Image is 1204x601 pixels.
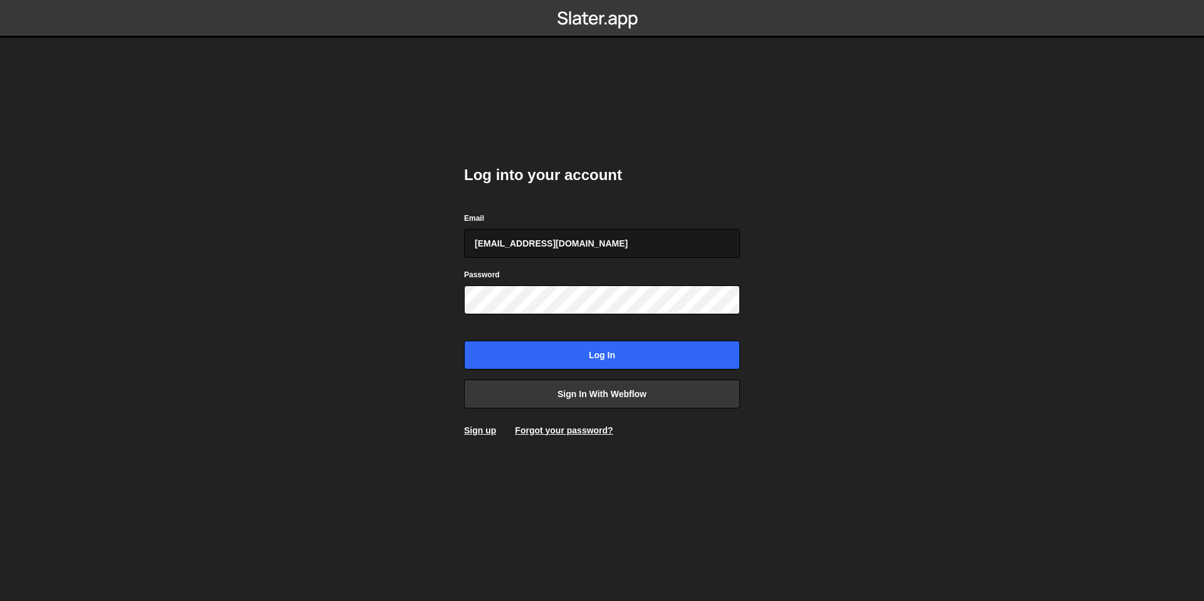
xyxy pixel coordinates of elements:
a: Forgot your password? [515,425,613,435]
h2: Log into your account [464,165,740,185]
input: Log in [464,341,740,370]
a: Sign up [464,425,496,435]
a: Sign in with Webflow [464,380,740,408]
label: Email [464,212,484,225]
label: Password [464,269,500,281]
